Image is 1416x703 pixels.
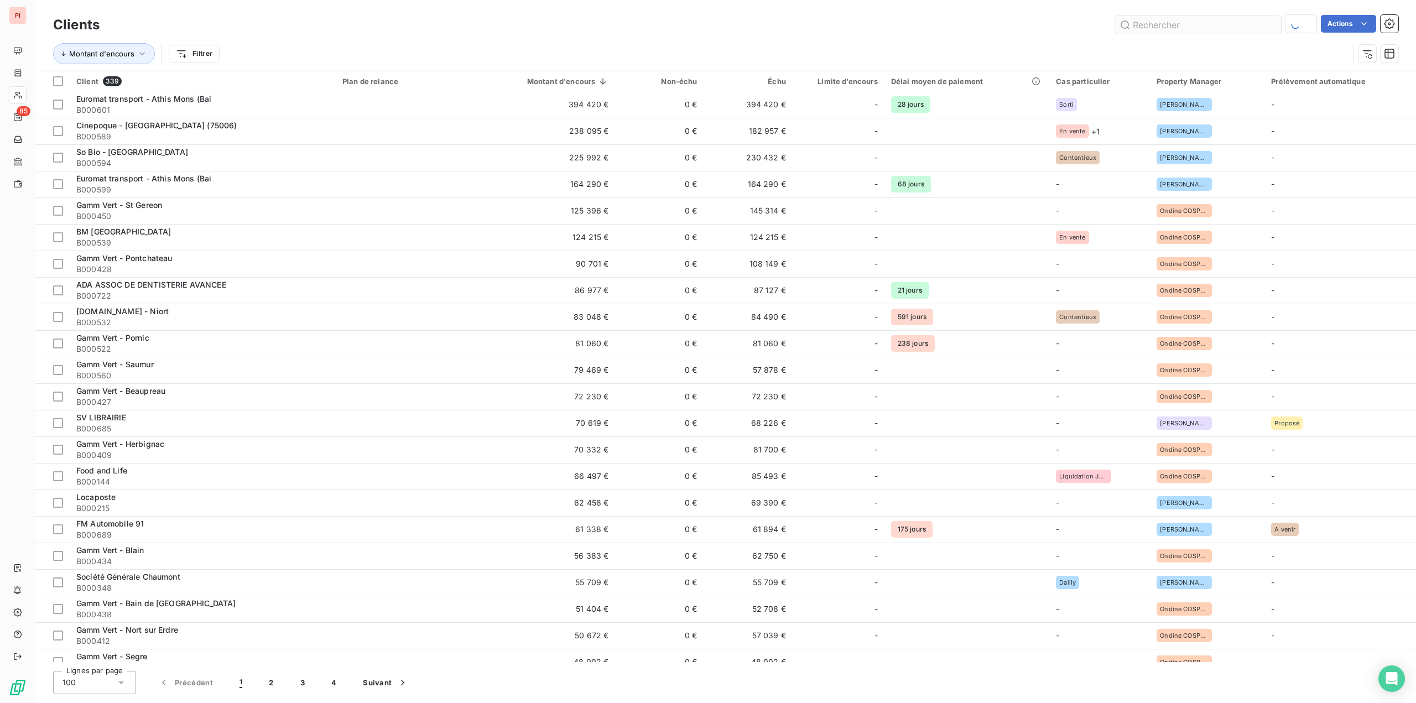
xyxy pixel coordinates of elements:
span: 28 jours [891,96,930,113]
span: Proposé [1274,420,1299,426]
td: 85 493 € [704,463,793,490]
td: 57 039 € [704,622,793,649]
span: B000594 [76,158,329,169]
img: Logo LeanPay [9,679,27,696]
div: Prélèvement automatique [1271,77,1409,86]
span: Gamm Vert - Beaupreau [76,386,165,395]
div: PI [9,7,27,24]
span: 21 jours [891,282,929,299]
div: Échu [711,77,786,86]
span: Ondine COSPEREC [1160,446,1209,453]
span: En vente [1059,234,1085,241]
span: Gamm Vert - Bain de [GEOGRAPHIC_DATA] [76,598,236,608]
span: B000427 [76,397,329,408]
span: Gamm Vert - St Gereon [76,200,162,210]
td: 108 149 € [704,251,793,277]
span: B000532 [76,317,329,328]
button: 1 [226,671,256,694]
td: 182 957 € [704,118,793,144]
td: 125 396 € [480,197,615,224]
span: Cinepoque - [GEOGRAPHIC_DATA] (75006) [76,121,237,130]
span: B000348 [76,582,329,593]
span: - [874,657,878,668]
td: 0 € [615,463,704,490]
td: 0 € [615,171,704,197]
span: B000722 [76,290,329,301]
td: 124 215 € [704,224,793,251]
span: - [1271,445,1274,454]
td: 66 497 € [480,463,615,490]
td: 84 490 € [704,304,793,330]
span: - [1271,153,1274,162]
span: - [1056,285,1059,295]
span: - [874,311,878,322]
span: - [874,630,878,641]
span: Ondine COSPEREC [1160,393,1209,400]
span: Ondine COSPEREC [1160,367,1209,373]
h3: Clients [53,15,100,35]
span: - [1056,339,1059,348]
span: - [1271,551,1274,560]
td: 56 383 € [480,543,615,569]
td: 0 € [615,197,704,224]
button: Actions [1321,15,1376,33]
td: 0 € [615,91,704,118]
span: - [1271,206,1274,215]
span: Montant d'encours [69,49,134,58]
td: 0 € [615,383,704,410]
span: [PERSON_NAME] [1160,101,1209,108]
span: B000539 [76,237,329,248]
td: 81 060 € [480,330,615,357]
div: Montant d'encours [486,77,608,86]
button: 4 [318,671,350,694]
td: 61 894 € [704,516,793,543]
span: Ondine COSPEREC [1160,207,1209,214]
span: Ondine COSPEREC [1160,659,1209,665]
span: B000144 [76,476,329,487]
td: 55 709 € [480,569,615,596]
span: - [874,258,878,269]
span: - [874,550,878,561]
td: 0 € [615,118,704,144]
span: - [1056,445,1059,454]
div: Cas particulier [1056,77,1143,86]
span: B000434 [76,556,329,567]
span: Ondine COSPEREC [1160,553,1209,559]
span: Euromat transport - Athis Mons (Bai [76,94,211,103]
span: - [1056,179,1059,189]
button: Précédent [145,671,226,694]
span: - [1271,657,1274,666]
span: Ondine COSPEREC [1160,287,1209,294]
span: + 1 [1091,126,1100,137]
span: B000215 [76,503,329,514]
span: Ondine COSPEREC [1160,606,1209,612]
td: 145 314 € [704,197,793,224]
td: 68 226 € [704,410,793,436]
td: 230 432 € [704,144,793,171]
span: - [874,99,878,110]
span: B000450 [76,211,329,222]
span: Gamm Vert - Saumur [76,360,154,369]
span: Euromat transport - Athis Mons (Bai [76,174,211,183]
span: - [1271,100,1274,109]
span: - [1056,604,1059,613]
span: Liquidation Judiciaire [1059,473,1108,480]
span: - [874,152,878,163]
div: Non-échu [622,77,697,86]
span: - [1056,551,1059,560]
span: 100 [63,677,76,688]
span: - [874,338,878,349]
span: - [874,577,878,588]
span: - [874,179,878,190]
td: 61 338 € [480,516,615,543]
span: [PERSON_NAME] [1160,128,1209,134]
td: 164 290 € [704,171,793,197]
span: Ondine COSPEREC [1160,314,1209,320]
td: 164 290 € [480,171,615,197]
span: - [874,205,878,216]
span: [PERSON_NAME] [1160,579,1209,586]
td: 0 € [615,277,704,304]
td: 52 708 € [704,596,793,622]
td: 0 € [615,357,704,383]
span: B000438 [76,609,329,620]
